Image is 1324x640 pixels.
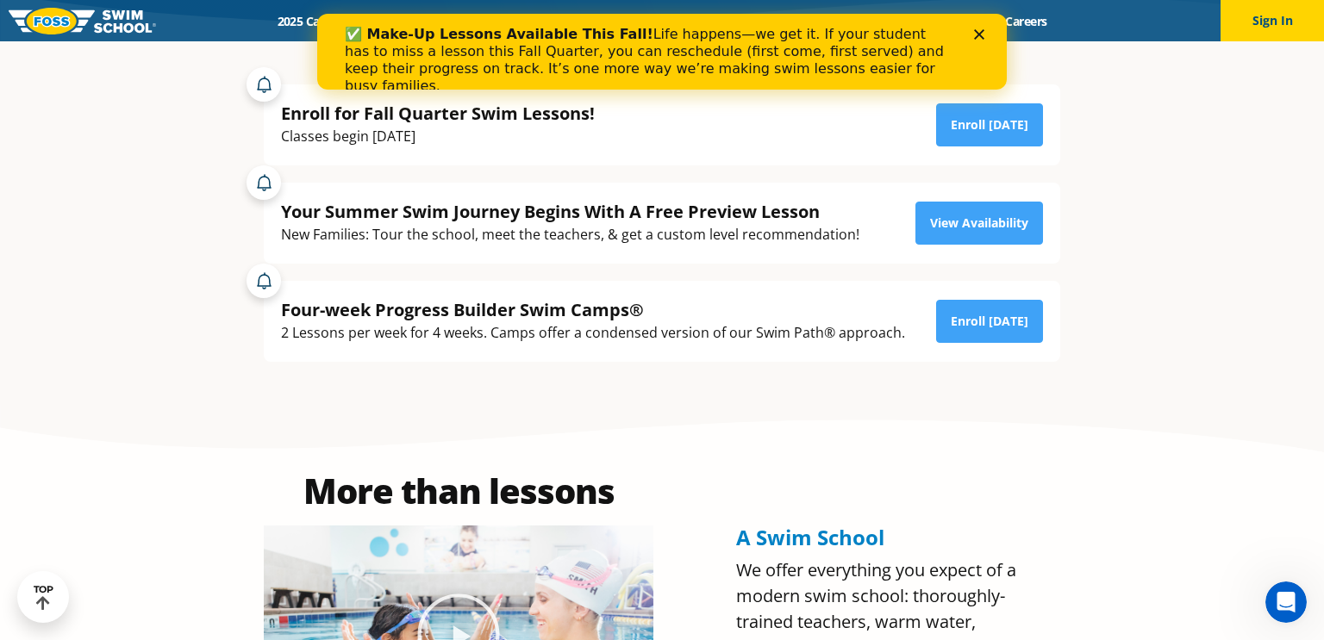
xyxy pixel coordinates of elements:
div: Life happens—we get it. If your student has to miss a lesson this Fall Quarter, you can reschedul... [28,12,634,81]
span: A Swim School [736,523,884,551]
img: FOSS Swim School Logo [9,8,156,34]
div: Four-week Progress Builder Swim Camps® [281,298,905,321]
a: Schools [370,13,442,29]
a: Swim Like [PERSON_NAME] [753,13,936,29]
div: Enroll for Fall Quarter Swim Lessons! [281,102,595,125]
a: Swim Path® Program [442,13,593,29]
div: TOP [34,584,53,611]
div: Classes begin [DATE] [281,125,595,148]
h2: More than lessons [264,474,653,508]
a: View Availability [915,202,1043,245]
a: Blog [936,13,990,29]
a: 2025 Calendar [262,13,370,29]
a: About [PERSON_NAME] [594,13,754,29]
div: Your Summer Swim Journey Begins With A Free Preview Lesson [281,200,859,223]
a: Enroll [DATE] [936,103,1043,146]
iframe: Intercom live chat [1265,581,1307,623]
a: Enroll [DATE] [936,300,1043,343]
div: New Families: Tour the school, meet the teachers, & get a custom level recommendation! [281,223,859,246]
div: 2 Lessons per week for 4 weeks. Camps offer a condensed version of our Swim Path® approach. [281,321,905,345]
b: ✅ Make-Up Lessons Available This Fall! [28,12,336,28]
iframe: Intercom live chat banner [317,14,1007,90]
div: Close [657,16,674,26]
a: Careers [990,13,1062,29]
